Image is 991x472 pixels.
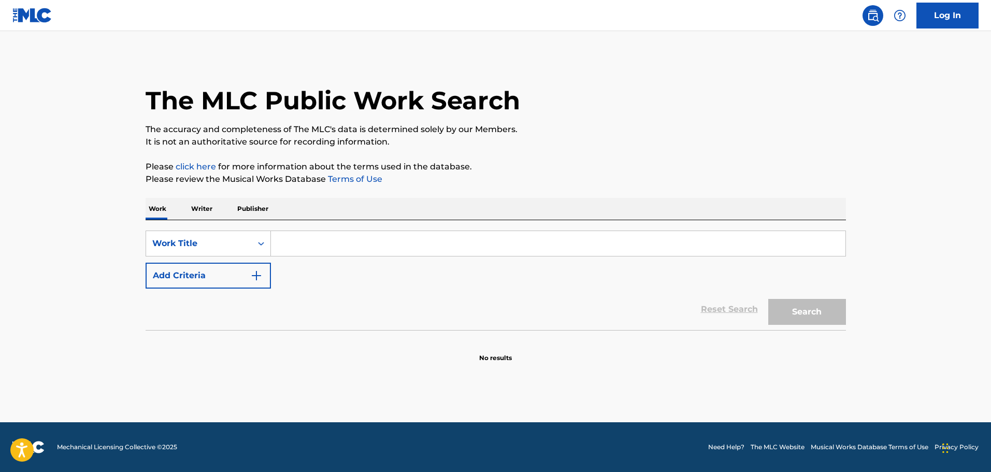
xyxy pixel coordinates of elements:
[188,198,216,220] p: Writer
[146,136,846,148] p: It is not an authoritative source for recording information.
[326,174,382,184] a: Terms of Use
[146,85,520,116] h1: The MLC Public Work Search
[146,173,846,185] p: Please review the Musical Works Database
[935,442,979,452] a: Privacy Policy
[234,198,271,220] p: Publisher
[152,237,246,250] div: Work Title
[146,263,271,289] button: Add Criteria
[146,198,169,220] p: Work
[863,5,883,26] a: Public Search
[751,442,805,452] a: The MLC Website
[146,123,846,136] p: The accuracy and completeness of The MLC's data is determined solely by our Members.
[12,441,45,453] img: logo
[894,9,906,22] img: help
[146,231,846,330] form: Search Form
[889,5,910,26] div: Help
[479,341,512,363] p: No results
[811,442,928,452] a: Musical Works Database Terms of Use
[867,9,879,22] img: search
[146,161,846,173] p: Please for more information about the terms used in the database.
[916,3,979,28] a: Log In
[250,269,263,282] img: 9d2ae6d4665cec9f34b9.svg
[942,433,949,464] div: Drag
[176,162,216,171] a: click here
[939,422,991,472] iframe: Chat Widget
[708,442,744,452] a: Need Help?
[57,442,177,452] span: Mechanical Licensing Collective © 2025
[12,8,52,23] img: MLC Logo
